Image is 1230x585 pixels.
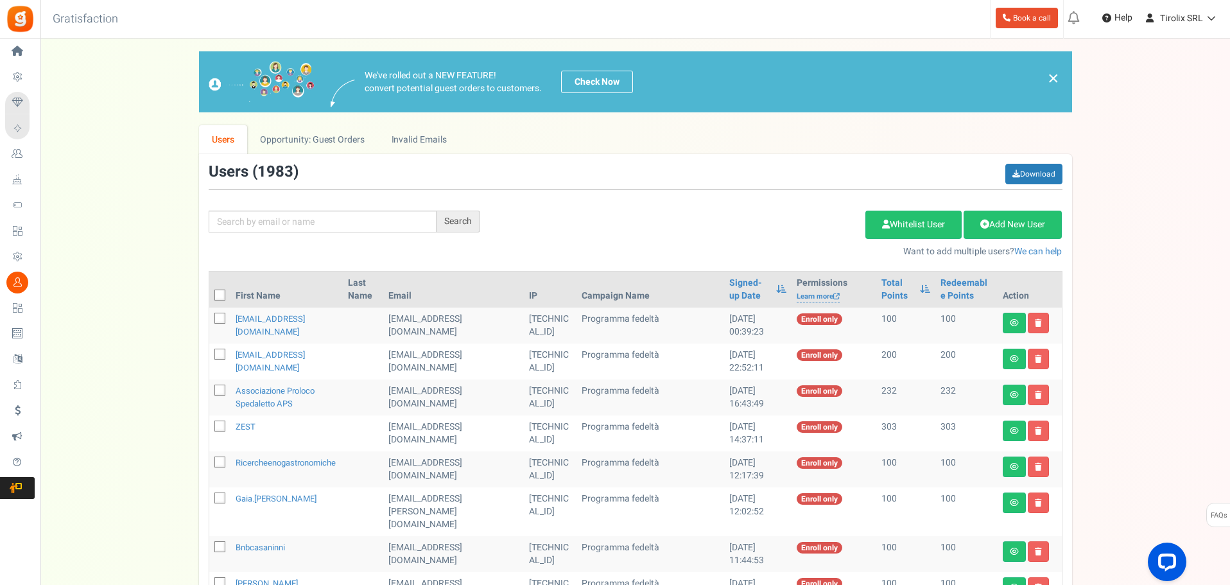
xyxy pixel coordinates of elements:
[561,71,633,93] a: Check Now
[1097,8,1138,28] a: Help
[383,451,524,487] td: [EMAIL_ADDRESS][DOMAIN_NAME]
[1035,391,1042,399] i: Delete user
[39,6,132,32] h3: Gratisfaction
[365,69,542,95] p: We've rolled out a NEW FEATURE! convert potential guest orders to customers.
[940,277,992,302] a: Redeemable Points
[524,272,576,308] th: IP
[1048,71,1059,86] a: ×
[1210,503,1227,528] span: FAQs
[378,125,460,154] a: Invalid Emails
[876,344,935,380] td: 200
[876,536,935,572] td: 100
[1010,319,1019,327] i: View details
[1035,319,1042,327] i: Delete user
[524,380,576,415] td: [TECHNICAL_ID]
[935,451,997,487] td: 100
[935,308,997,344] td: 100
[383,536,524,572] td: [EMAIL_ADDRESS][DOMAIN_NAME]
[524,451,576,487] td: [TECHNICAL_ID]
[576,308,724,344] td: Programma fedeltà
[576,415,724,451] td: Programma fedeltà
[1010,499,1019,507] i: View details
[797,421,842,433] span: Enroll only
[524,308,576,344] td: [TECHNICAL_ID]
[343,272,383,308] th: Last Name
[1160,12,1203,25] span: Tirolix SRL
[247,125,377,154] a: Opportunity: Guest Orders
[236,421,256,433] a: ZEST
[724,415,792,451] td: [DATE] 14:37:11
[876,308,935,344] td: 100
[524,344,576,380] td: [TECHNICAL_ID]
[724,308,792,344] td: [DATE] 00:39:23
[1035,463,1042,471] i: Delete user
[199,125,248,154] a: Users
[797,349,842,361] span: Enroll only
[792,272,876,308] th: Permissions
[1035,427,1042,435] i: Delete user
[1005,164,1062,184] a: Download
[236,349,305,374] a: [EMAIL_ADDRESS][DOMAIN_NAME]
[797,542,842,554] span: Enroll only
[876,451,935,487] td: 100
[437,211,480,232] div: Search
[881,277,914,302] a: Total Points
[964,211,1062,239] a: Add New User
[1010,355,1019,363] i: View details
[576,272,724,308] th: Campaign Name
[383,415,524,451] td: [EMAIL_ADDRESS][DOMAIN_NAME]
[236,541,285,554] a: bnbcasaninni
[576,487,724,536] td: Programma fedeltà
[209,61,315,103] img: images
[724,451,792,487] td: [DATE] 12:17:39
[724,487,792,536] td: [DATE] 12:02:52
[383,487,524,536] td: [EMAIL_ADDRESS][PERSON_NAME][DOMAIN_NAME]
[576,344,724,380] td: Programma fedeltà
[383,380,524,415] td: [EMAIL_ADDRESS][DOMAIN_NAME]
[524,415,576,451] td: [TECHNICAL_ID]
[935,415,997,451] td: 303
[797,292,840,302] a: Learn more
[1035,548,1042,555] i: Delete user
[236,493,316,505] a: gaia.[PERSON_NAME]
[524,536,576,572] td: [TECHNICAL_ID]
[257,161,293,183] span: 1983
[236,457,336,469] a: ricercheenogastronomiche
[331,80,355,107] img: images
[524,487,576,536] td: [TECHNICAL_ID]
[935,487,997,536] td: 100
[935,536,997,572] td: 100
[576,451,724,487] td: Programma fedeltà
[865,211,962,239] a: Whitelist User
[797,493,842,505] span: Enroll only
[996,8,1058,28] a: Book a call
[876,380,935,415] td: 232
[209,164,299,180] h3: Users ( )
[209,211,437,232] input: Search by email or name
[1035,499,1042,507] i: Delete user
[876,487,935,536] td: 100
[6,4,35,33] img: Gratisfaction
[729,277,770,302] a: Signed-up Date
[797,313,842,325] span: Enroll only
[230,272,343,308] th: First Name
[383,308,524,344] td: [EMAIL_ADDRESS][DOMAIN_NAME]
[724,380,792,415] td: [DATE] 16:43:49
[1010,391,1019,399] i: View details
[576,536,724,572] td: Programma fedeltà
[1010,427,1019,435] i: View details
[236,313,305,338] a: [EMAIL_ADDRESS][DOMAIN_NAME]
[935,344,997,380] td: 200
[1014,245,1062,258] a: We can help
[1035,355,1042,363] i: Delete user
[876,415,935,451] td: 303
[236,385,315,410] a: Associazione Proloco Spedaletto APS
[576,380,724,415] td: Programma fedeltà
[1111,12,1132,24] span: Help
[383,344,524,380] td: [EMAIL_ADDRESS][DOMAIN_NAME]
[499,245,1062,258] p: Want to add multiple users?
[998,272,1062,308] th: Action
[383,272,524,308] th: Email
[1010,463,1019,471] i: View details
